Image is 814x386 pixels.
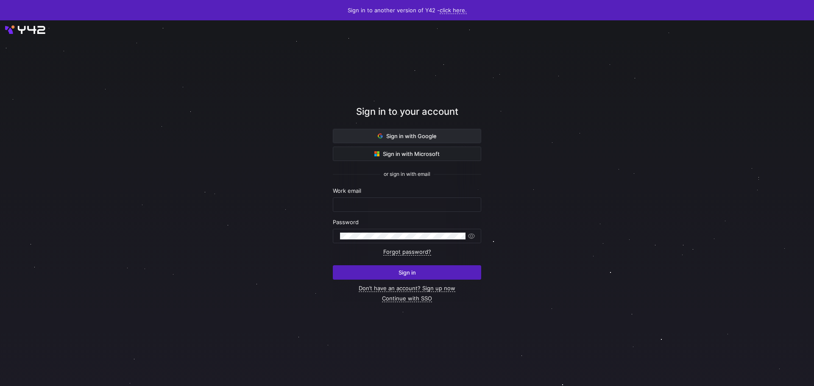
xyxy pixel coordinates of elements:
[333,147,481,161] button: Sign in with Microsoft
[333,265,481,280] button: Sign in
[333,187,361,194] span: Work email
[333,129,481,143] button: Sign in with Google
[359,285,455,292] a: Don’t have an account? Sign up now
[333,219,359,225] span: Password
[333,105,481,129] div: Sign in to your account
[374,150,440,157] span: Sign in with Microsoft
[384,171,430,177] span: or sign in with email
[382,295,432,302] a: Continue with SSO
[399,269,416,276] span: Sign in
[383,248,431,255] a: Forgot password?
[378,133,437,139] span: Sign in with Google
[440,7,467,14] a: click here.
